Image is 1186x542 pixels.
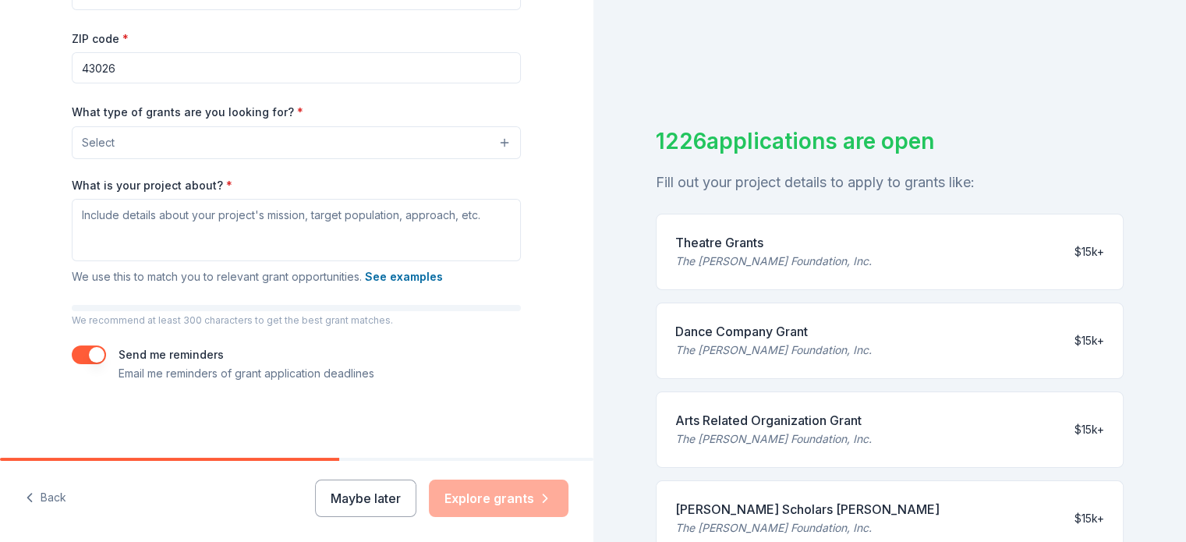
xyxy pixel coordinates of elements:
[72,126,521,159] button: Select
[315,480,416,517] button: Maybe later
[656,125,1124,158] div: 1226 applications are open
[675,519,940,537] div: The [PERSON_NAME] Foundation, Inc.
[72,105,303,120] label: What type of grants are you looking for?
[1074,243,1104,261] div: $15k+
[72,31,129,47] label: ZIP code
[72,314,521,327] p: We recommend at least 300 characters to get the best grant matches.
[365,267,443,286] button: See examples
[675,500,940,519] div: [PERSON_NAME] Scholars [PERSON_NAME]
[675,411,872,430] div: Arts Related Organization Grant
[1074,420,1104,439] div: $15k+
[1074,331,1104,350] div: $15k+
[119,348,224,361] label: Send me reminders
[82,133,115,152] span: Select
[1074,509,1104,528] div: $15k+
[675,341,872,360] div: The [PERSON_NAME] Foundation, Inc.
[25,482,66,515] button: Back
[656,170,1124,195] div: Fill out your project details to apply to grants like:
[72,52,521,83] input: 12345 (U.S. only)
[675,252,872,271] div: The [PERSON_NAME] Foundation, Inc.
[675,430,872,448] div: The [PERSON_NAME] Foundation, Inc.
[675,322,872,341] div: Dance Company Grant
[675,233,872,252] div: Theatre Grants
[72,270,443,283] span: We use this to match you to relevant grant opportunities.
[119,364,374,383] p: Email me reminders of grant application deadlines
[72,178,232,193] label: What is your project about?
